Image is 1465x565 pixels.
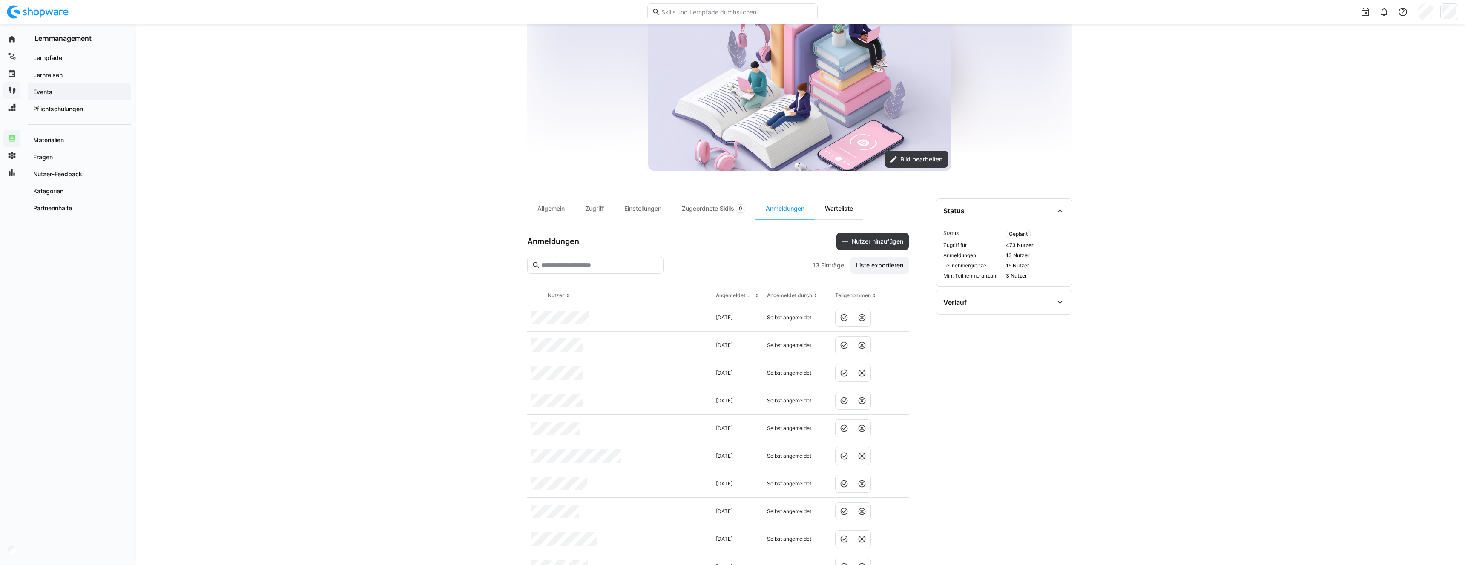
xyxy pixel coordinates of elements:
[1009,231,1028,238] span: Geplant
[767,508,811,515] span: Selbst angemeldet
[1006,242,1065,249] span: 473 Nutzer
[767,480,811,487] span: Selbst angemeldet
[716,314,732,321] span: [DATE]
[899,155,944,163] span: Bild bearbeiten
[850,237,905,246] span: Nutzer hinzufügen
[767,292,812,299] div: Angemeldet durch
[943,230,1003,238] span: Status
[850,257,909,274] button: Liste exportieren
[716,536,732,542] span: [DATE]
[716,508,732,515] span: [DATE]
[575,198,614,219] div: Zugriff
[767,536,811,542] span: Selbst angemeldet
[716,397,732,404] span: [DATE]
[813,261,819,270] span: 13
[672,198,755,219] div: Zugeordnete Skills
[661,8,813,16] input: Skills und Lernpfade durchsuchen…
[755,198,815,219] div: Anmeldungen
[885,151,948,168] button: Bild bearbeiten
[855,261,905,270] span: Liste exportieren
[767,397,811,404] span: Selbst angemeldet
[943,298,967,307] div: Verlauf
[943,262,1003,269] span: Teilnehmergrenze
[943,206,965,215] div: Status
[943,252,1003,259] span: Anmeldungen
[716,480,732,487] span: [DATE]
[716,342,732,349] span: [DATE]
[943,272,1003,279] span: Min. Teilnehmeranzahl
[943,242,1003,249] span: Zugriff für
[1006,262,1065,269] span: 15 Nutzer
[527,198,575,219] div: Allgemein
[767,453,811,459] span: Selbst angemeldet
[614,198,672,219] div: Einstellungen
[716,425,732,432] span: [DATE]
[815,198,863,219] div: Warteliste
[1006,252,1065,259] span: 13 Nutzer
[836,233,909,250] button: Nutzer hinzufügen
[767,370,811,376] span: Selbst angemeldet
[716,453,732,459] span: [DATE]
[716,370,732,376] span: [DATE]
[767,425,811,432] span: Selbst angemeldet
[767,342,811,349] span: Selbst angemeldet
[716,292,753,299] div: Angemeldet am
[548,292,564,299] div: Nutzer
[821,261,844,270] span: Einträge
[739,205,742,212] span: 0
[1006,272,1065,279] span: 3 Nutzer
[835,292,871,299] div: Teilgenommen
[767,314,811,321] span: Selbst angemeldet
[527,237,579,246] h3: Anmeldungen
